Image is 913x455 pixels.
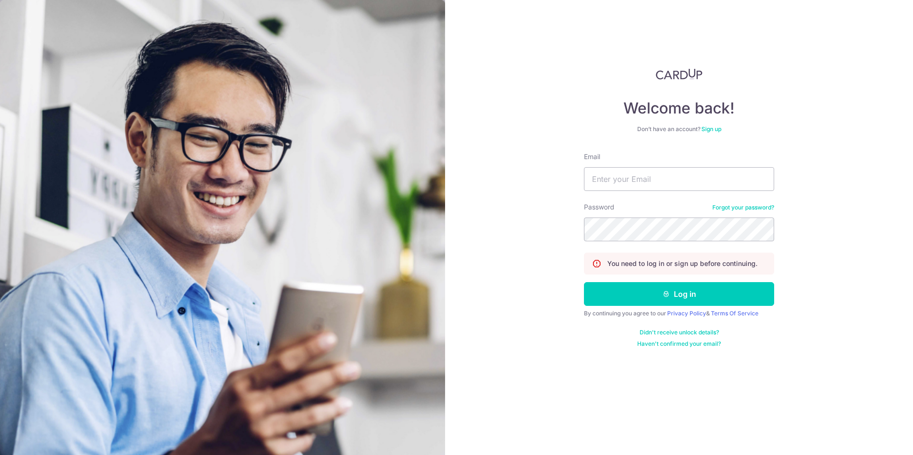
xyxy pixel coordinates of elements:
[667,310,706,317] a: Privacy Policy
[701,125,721,133] a: Sign up
[584,310,774,317] div: By continuing you agree to our &
[584,125,774,133] div: Don’t have an account?
[607,259,758,268] p: You need to log in or sign up before continuing.
[584,282,774,306] button: Log in
[656,68,702,80] img: CardUp Logo
[584,99,774,118] h4: Welcome back!
[584,202,614,212] label: Password
[711,310,758,317] a: Terms Of Service
[584,167,774,191] input: Enter your Email
[637,340,721,348] a: Haven't confirmed your email?
[712,204,774,211] a: Forgot your password?
[640,329,719,336] a: Didn't receive unlock details?
[584,152,600,161] label: Email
